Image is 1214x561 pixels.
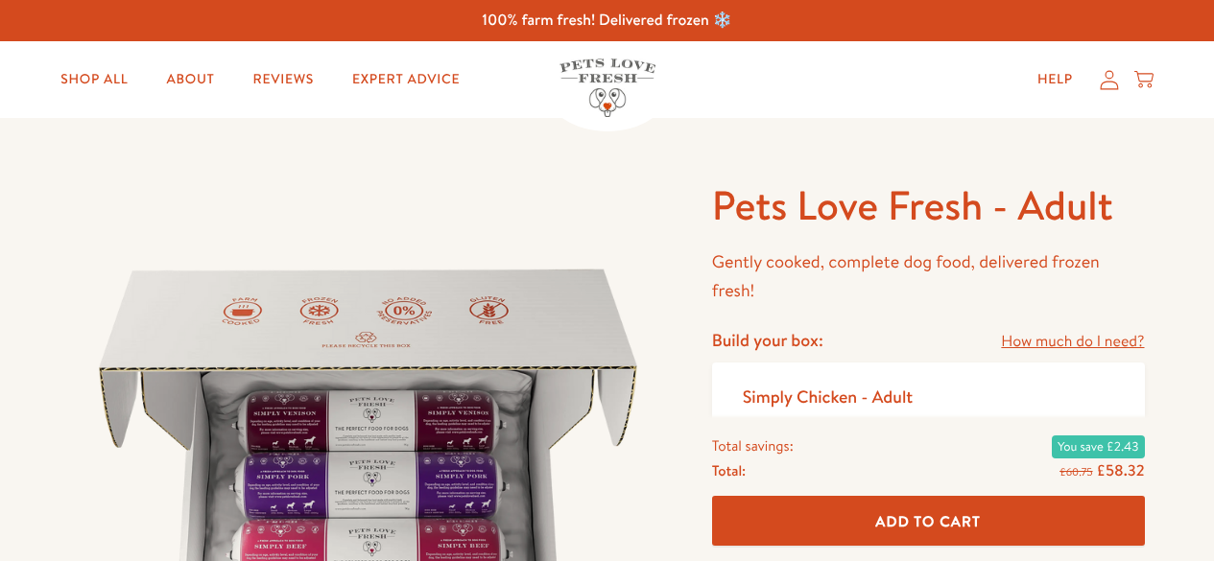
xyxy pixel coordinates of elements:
a: Shop All [45,60,143,99]
s: £60.75 [1059,463,1092,479]
span: £58.32 [1096,459,1144,480]
h1: Pets Love Fresh - Adult [712,179,1145,232]
span: Total savings: [712,432,794,457]
button: Add To Cart [712,496,1145,547]
a: Reviews [238,60,329,99]
span: Add To Cart [875,510,981,530]
span: Total: [712,457,746,482]
p: Gently cooked, complete dog food, delivered frozen fresh! [712,247,1145,306]
a: Help [1022,60,1088,99]
img: Pets Love Fresh [559,58,655,117]
span: You save £2.43 [1052,434,1144,457]
a: About [151,60,229,99]
div: Simply Chicken - Adult [743,386,913,408]
h4: Build your box: [712,329,823,351]
a: How much do I need? [1001,329,1144,355]
a: Expert Advice [337,60,475,99]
